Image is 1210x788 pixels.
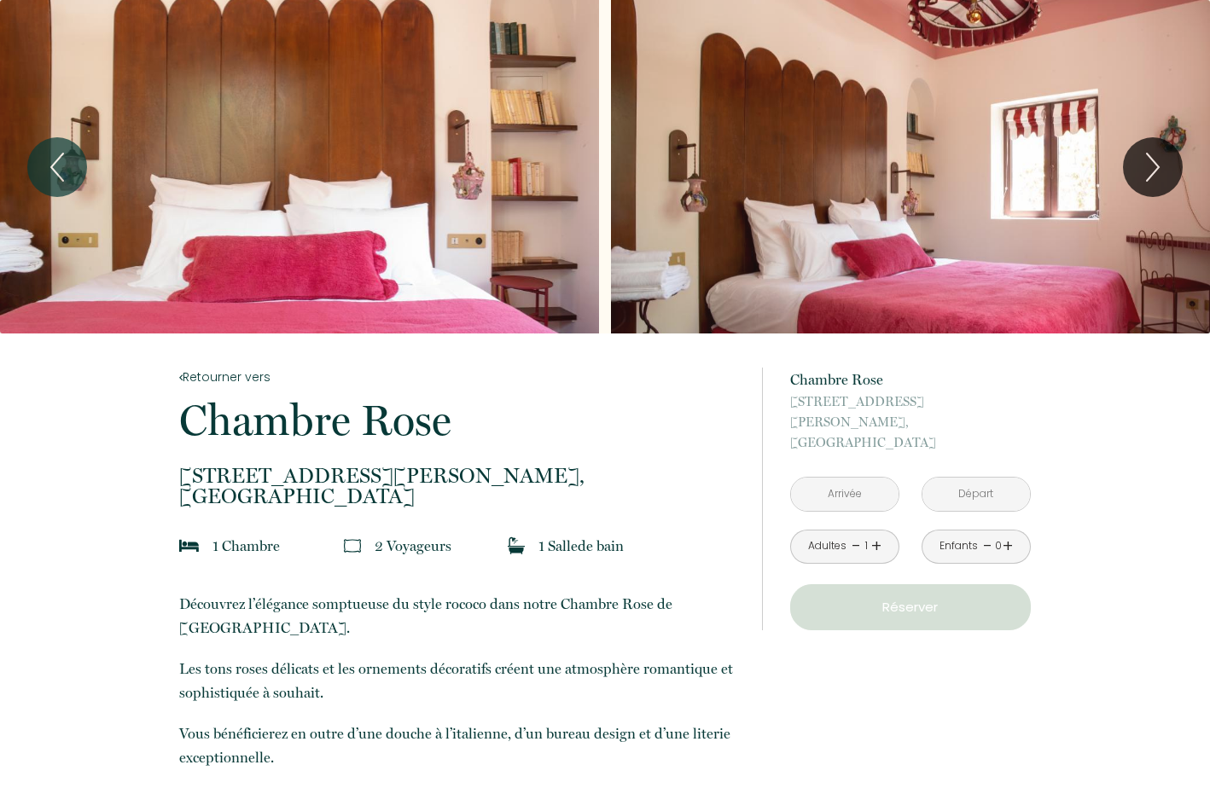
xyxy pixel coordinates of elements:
[852,533,861,559] a: -
[27,137,87,197] button: Previous
[538,534,624,558] p: 1 Salle de bain
[791,478,899,511] input: Arrivée
[790,391,1031,432] span: [STREET_ADDRESS][PERSON_NAME],
[179,592,739,640] p: Découvrez l’élégance somptueuse du style rococo dans notre Chambre Rose de [GEOGRAPHIC_DATA].
[179,466,739,486] span: [STREET_ADDRESS][PERSON_NAME],
[790,368,1031,391] p: Chambre Rose
[790,584,1031,630] button: Réserver
[1003,533,1013,559] a: +
[790,391,1031,453] p: [GEOGRAPHIC_DATA]
[179,721,739,769] p: Vous bénéficierez en outre d’une douche à l’italienne, d’un bureau design et d’une literie except...
[983,533,992,559] a: -
[939,538,978,554] div: Enfants
[445,537,451,554] span: s
[862,538,870,554] div: 1
[922,478,1030,511] input: Départ
[344,537,361,554] img: guests
[994,538,1003,554] div: 0
[375,534,451,558] p: 2 Voyageur
[179,657,739,704] p: Les tons roses délicats et les ornements décoratifs créent une atmosphère romantique et sophistiq...
[808,538,846,554] div: Adultes
[179,466,739,507] p: [GEOGRAPHIC_DATA]
[871,533,881,559] a: +
[1123,137,1183,197] button: Next
[179,368,739,386] a: Retourner vers
[179,399,739,442] p: Chambre Rose
[796,597,1025,617] p: Réserver
[212,534,280,558] p: 1 Chambre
